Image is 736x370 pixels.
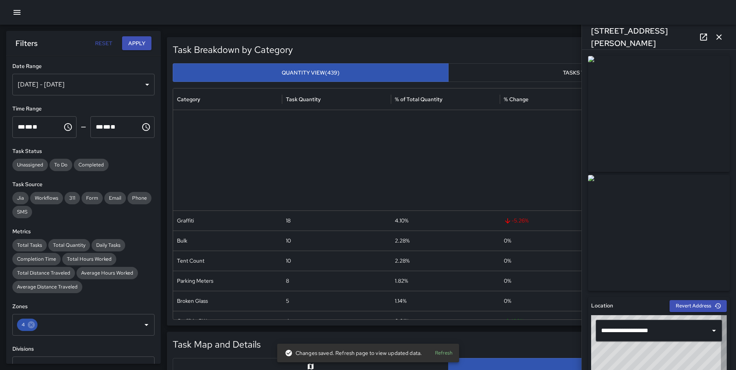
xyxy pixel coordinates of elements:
div: 10 [282,251,391,271]
div: 8 [282,271,391,291]
h6: Time Range [12,105,155,113]
div: Completed [74,159,109,171]
span: 0 % [504,257,511,264]
div: 4 [17,319,37,331]
span: To Do [49,161,72,169]
div: Broken Glass [173,291,282,311]
div: 18 [282,210,391,231]
h5: Task Map and Details [173,338,261,351]
button: Quantity View(439) [173,63,449,82]
span: -5.26 % [504,211,605,231]
h6: Metrics [12,227,155,236]
span: Meridiem [110,124,116,130]
div: Total Distance Traveled [12,267,75,279]
span: Phone [127,194,151,202]
span: 100 % [504,311,605,331]
h6: Task Status [12,147,155,156]
div: 10 [282,231,391,251]
span: Minutes [103,124,110,130]
div: Category [177,96,200,103]
span: Email [104,194,126,202]
button: Choose time, selected time is 12:00 AM [60,119,76,135]
span: Workflows [30,194,63,202]
span: 0 % [504,277,511,284]
div: Unassigned [12,159,48,171]
div: 2.28% [391,231,500,251]
div: Daily Tasks [92,239,125,251]
div: Phone [127,192,151,204]
div: 4 [282,311,391,331]
div: Graffiti [173,210,282,231]
span: Minutes [25,124,32,130]
h6: Zones [12,302,155,311]
h6: Task Source [12,180,155,189]
div: Form [82,192,103,204]
div: 4.10% [391,210,500,231]
div: 0.91% [391,311,500,331]
button: Reset [91,36,116,51]
div: Average Distance Traveled [12,281,82,293]
div: 1.14% [391,291,500,311]
h6: Date Range [12,62,155,71]
span: Total Hours Worked [62,255,116,263]
span: Hours [18,124,25,130]
div: 2.28% [391,251,500,271]
div: % Change [504,96,529,103]
span: Completed [74,161,109,169]
button: Choose time, selected time is 11:59 PM [138,119,154,135]
button: Tasks View(393) [448,63,724,82]
span: Total Tasks [12,241,47,249]
div: Completion Time [12,253,61,265]
h6: Divisions [12,345,155,353]
span: Total Distance Traveled [12,269,75,277]
span: Jia [12,194,29,202]
div: Bulk [173,231,282,251]
div: Total Hours Worked [62,253,116,265]
span: Completion Time [12,255,61,263]
div: Total Quantity [48,239,90,251]
button: Open [141,319,152,330]
span: Unassigned [12,161,48,169]
div: Graffiti - PW [173,311,282,331]
div: 1.82% [391,271,500,291]
span: Hours [96,124,103,130]
div: Task Quantity [286,96,321,103]
span: Average Distance Traveled [12,283,82,291]
span: 0 % [504,237,511,244]
div: SMS [12,206,32,218]
div: Jia [12,192,29,204]
span: Daily Tasks [92,241,125,249]
h5: Task Breakdown by Category [173,44,585,56]
span: Form [82,194,103,202]
span: Average Hours Worked [76,269,138,277]
h6: Filters [15,37,37,49]
span: 0 % [504,297,511,304]
div: [DATE] - [DATE] [12,74,155,95]
button: Apply [122,36,151,51]
span: Meridiem [32,124,37,130]
span: SMS [12,208,32,216]
div: Parking Meters [173,271,282,291]
div: Tent Count [173,251,282,271]
div: Total Tasks [12,239,47,251]
div: 311 [65,192,80,204]
span: 4 [17,321,29,329]
span: 311 [65,194,80,202]
div: 5 [282,291,391,311]
div: Changes saved. Refresh page to view updated data. [285,346,422,360]
div: Workflows [30,192,63,204]
div: Average Hours Worked [76,267,138,279]
div: % of Total Quantity [395,96,442,103]
div: Email [104,192,126,204]
button: Refresh [431,347,456,359]
div: To Do [49,159,72,171]
span: Total Quantity [48,241,90,249]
